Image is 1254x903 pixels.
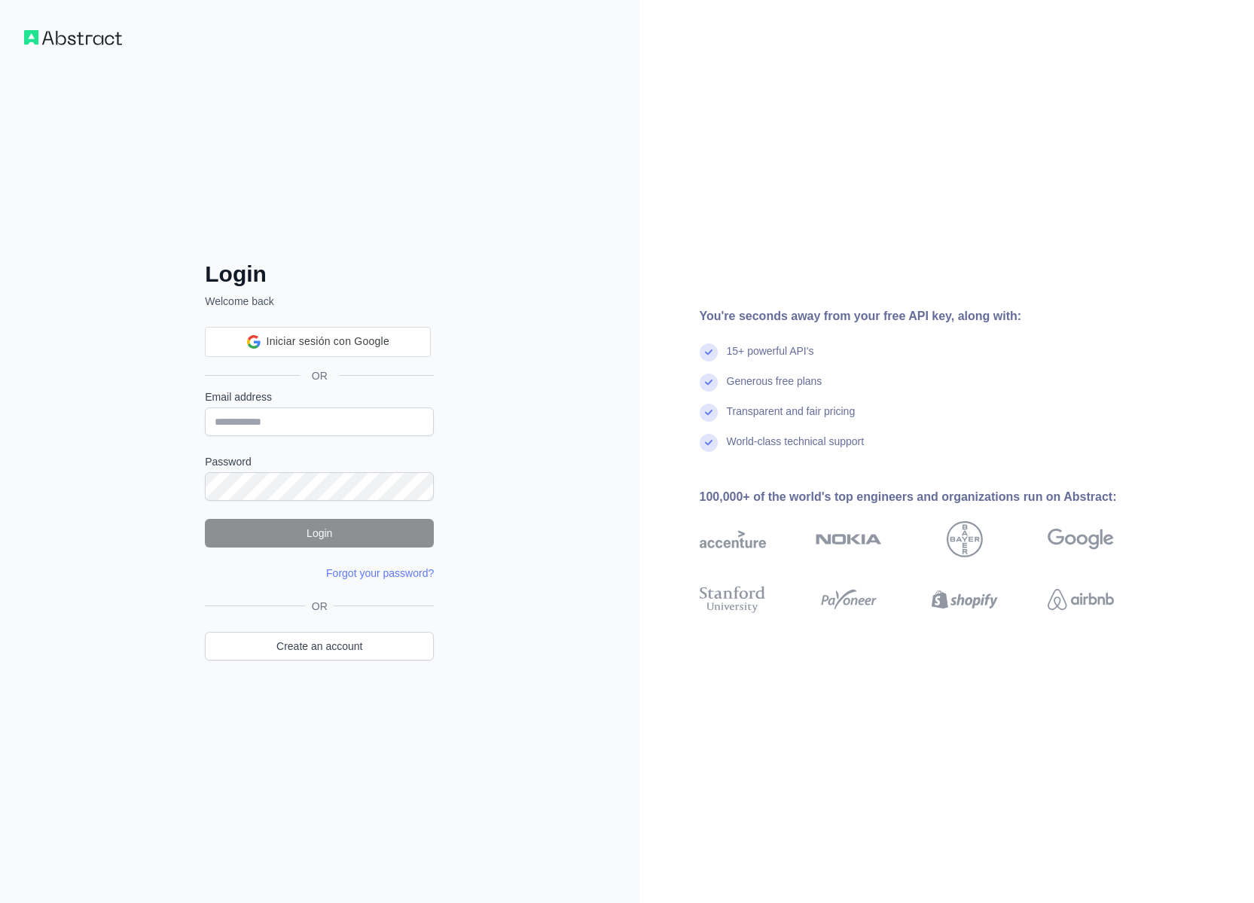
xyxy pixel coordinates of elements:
[700,404,718,422] img: check mark
[1048,583,1114,616] img: airbnb
[700,374,718,392] img: check mark
[205,454,434,469] label: Password
[700,521,766,557] img: accenture
[700,488,1162,506] div: 100,000+ of the world's top engineers and organizations run on Abstract:
[205,327,431,357] div: Iniciar sesión con Google
[205,389,434,404] label: Email address
[24,30,122,45] img: Workflow
[816,521,882,557] img: nokia
[1048,521,1114,557] img: google
[205,294,434,309] p: Welcome back
[727,404,856,434] div: Transparent and fair pricing
[932,583,998,616] img: shopify
[816,583,882,616] img: payoneer
[727,374,822,404] div: Generous free plans
[306,599,334,614] span: OR
[700,307,1162,325] div: You're seconds away from your free API key, along with:
[727,343,814,374] div: 15+ powerful API's
[326,567,434,579] a: Forgot your password?
[205,632,434,660] a: Create an account
[700,583,766,616] img: stanford university
[700,343,718,362] img: check mark
[947,521,983,557] img: bayer
[267,334,389,349] span: Iniciar sesión con Google
[727,434,865,464] div: World-class technical support
[300,368,340,383] span: OR
[700,434,718,452] img: check mark
[205,519,434,548] button: Login
[205,261,434,288] h2: Login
